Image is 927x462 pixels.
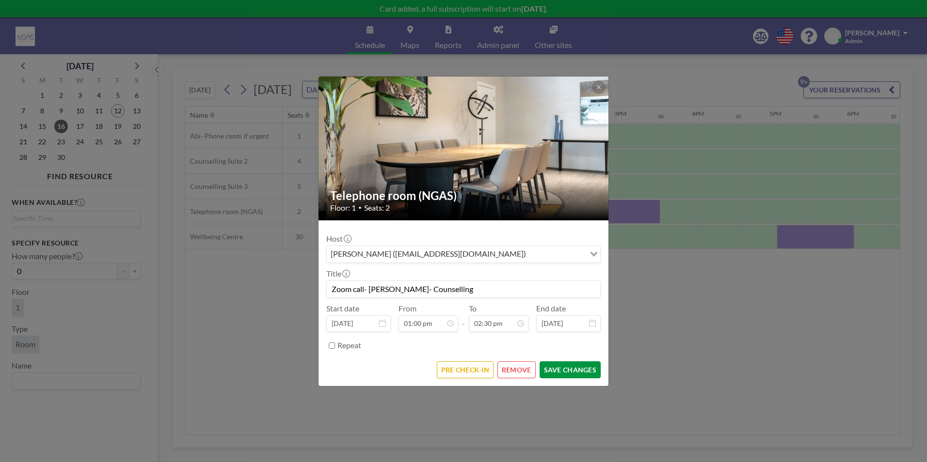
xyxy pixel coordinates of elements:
[337,340,361,350] label: Repeat
[327,246,600,262] div: Search for option
[326,234,351,244] label: Host
[358,204,362,211] span: •
[330,188,598,203] h2: Telephone room (NGAS)
[330,203,356,213] span: Floor: 1
[364,203,390,213] span: Seats: 2
[327,281,600,297] input: (No title)
[497,361,536,378] button: REMOVE
[462,307,465,328] span: -
[319,51,609,245] img: 537.jpg
[437,361,494,378] button: PRE CHECK-IN
[469,304,477,313] label: To
[326,269,349,278] label: Title
[326,304,359,313] label: Start date
[529,248,584,261] input: Search for option
[329,248,528,261] span: [PERSON_NAME] ([EMAIL_ADDRESS][DOMAIN_NAME])
[399,304,416,313] label: From
[540,361,601,378] button: SAVE CHANGES
[536,304,566,313] label: End date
